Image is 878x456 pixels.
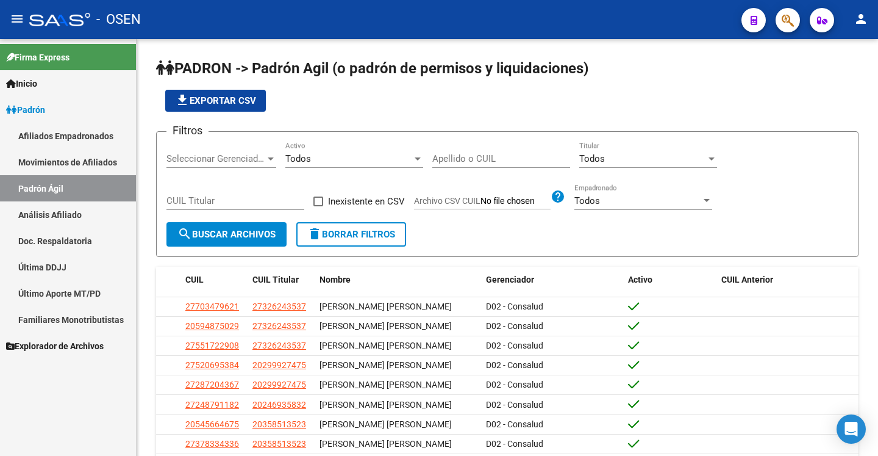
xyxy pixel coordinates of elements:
mat-icon: person [854,12,868,26]
datatable-header-cell: CUIL [180,267,248,293]
span: Todos [579,153,605,164]
mat-icon: help [551,189,565,204]
datatable-header-cell: CUIL Titular [248,267,315,293]
span: [PERSON_NAME] [PERSON_NAME] [319,439,452,449]
span: [PERSON_NAME] [PERSON_NAME] [319,400,452,410]
span: 27378334336 [185,439,239,449]
span: 27326243537 [252,302,306,311]
span: D02 - Consalud [486,439,543,449]
datatable-header-cell: Nombre [315,267,481,293]
span: 27326243537 [252,341,306,350]
button: Exportar CSV [165,90,266,112]
span: D02 - Consalud [486,302,543,311]
mat-icon: menu [10,12,24,26]
span: - OSEN [96,6,141,33]
div: Open Intercom Messenger [837,414,866,444]
datatable-header-cell: Activo [623,267,716,293]
span: D02 - Consalud [486,400,543,410]
span: 27520695384 [185,360,239,370]
span: 20594875029 [185,321,239,331]
span: 20246935832 [252,400,306,410]
button: Buscar Archivos [166,222,287,247]
span: Activo [628,275,652,284]
span: 20299927475 [252,360,306,370]
span: PADRON -> Padrón Agil (o padrón de permisos y liquidaciones) [156,60,588,77]
mat-icon: delete [307,226,322,241]
mat-icon: search [177,226,192,241]
span: [PERSON_NAME] [PERSON_NAME] [319,341,452,350]
datatable-header-cell: CUIL Anterior [716,267,858,293]
span: 20299927475 [252,380,306,389]
span: CUIL Titular [252,275,299,284]
button: Borrar Filtros [296,222,406,247]
span: [PERSON_NAME] [PERSON_NAME] [319,302,452,311]
span: D02 - Consalud [486,419,543,429]
span: [PERSON_NAME] [PERSON_NAME] [319,321,452,331]
span: 20358513523 [252,439,306,449]
span: 27551722908 [185,341,239,350]
span: Buscar Archivos [177,229,276,240]
span: [PERSON_NAME] [PERSON_NAME] [319,380,452,389]
span: Inicio [6,77,37,90]
span: Todos [285,153,311,164]
span: Seleccionar Gerenciador [166,153,265,164]
span: D02 - Consalud [486,341,543,350]
span: Exportar CSV [175,95,256,106]
span: 20358513523 [252,419,306,429]
span: 20545664675 [185,419,239,429]
mat-icon: file_download [175,93,190,107]
input: Archivo CSV CUIL [480,196,551,207]
span: Firma Express [6,51,70,64]
span: Todos [574,195,600,206]
span: Gerenciador [486,275,534,284]
span: 27326243537 [252,321,306,331]
span: D02 - Consalud [486,321,543,331]
span: D02 - Consalud [486,360,543,370]
datatable-header-cell: Gerenciador [481,267,623,293]
span: Padrón [6,103,45,117]
span: CUIL Anterior [721,275,773,284]
span: CUIL [185,275,204,284]
span: Inexistente en CSV [328,194,405,209]
span: Explorador de Archivos [6,339,104,353]
span: Nombre [319,275,351,284]
span: Borrar Filtros [307,229,395,240]
span: Archivo CSV CUIL [414,196,480,206]
span: D02 - Consalud [486,380,543,389]
span: [PERSON_NAME] [PERSON_NAME] [319,419,452,429]
span: 27287204367 [185,380,239,389]
span: 27703479621 [185,302,239,311]
h3: Filtros [166,122,209,139]
span: 27248791182 [185,400,239,410]
span: [PERSON_NAME] [PERSON_NAME] [319,360,452,370]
